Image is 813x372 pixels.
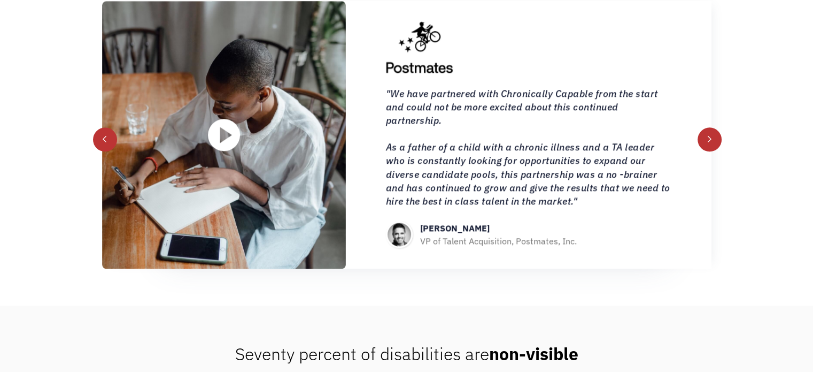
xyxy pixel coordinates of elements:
[93,127,117,151] div: previous slide
[386,221,413,248] img: Image of Pete Lawson
[102,1,711,269] div: 1 of 4
[420,223,490,233] strong: [PERSON_NAME]
[208,119,240,151] img: A play button for a Chronically Capable testimonial
[102,1,346,269] img: Testimonial Image
[235,343,578,365] span: Seventy percent of disabilities are
[489,343,578,365] strong: non-visible
[102,1,711,269] div: carousel
[386,87,671,208] blockquote: "We have partnered with Chronically Capable from the start and could not be more excited about th...
[420,234,577,247] div: VP of Talent Acquisition, Postmates, Inc.
[386,21,453,73] img: Logo of Postmates
[698,127,722,151] div: next slide
[208,119,240,151] a: open lightbox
